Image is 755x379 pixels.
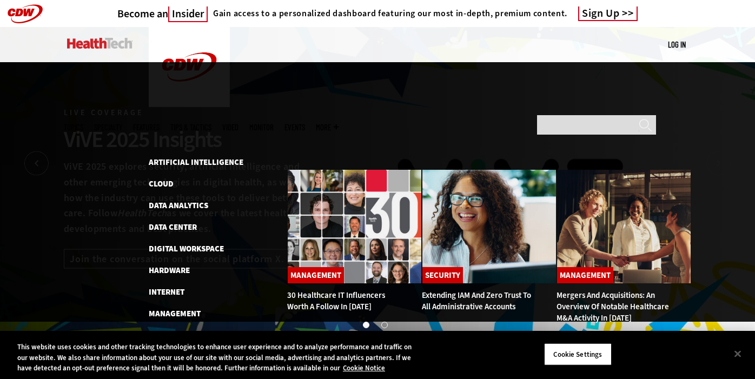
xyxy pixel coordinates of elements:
[557,169,691,284] img: business leaders shake hands in conference room
[668,39,686,50] div: User menu
[67,38,133,49] img: Home
[168,6,208,22] span: Insider
[149,330,198,341] a: Networking
[422,290,531,312] a: Extending IAM and Zero Trust to All Administrative Accounts
[149,222,197,232] a: Data Center
[544,343,612,365] button: Cookie Settings
[557,290,669,323] a: Mergers and Acquisitions: An Overview of Notable Healthcare M&A Activity in [DATE]
[149,200,208,211] a: Data Analytics
[17,342,415,374] div: This website uses cookies and other tracking technologies to enhance user experience and to analy...
[422,169,557,284] img: Administrative assistant
[149,308,201,319] a: Management
[288,267,344,283] a: Management
[149,27,230,107] img: Home
[149,287,184,297] a: Internet
[557,267,613,283] a: Management
[422,267,463,283] a: Security
[668,39,686,49] a: Log in
[726,342,750,365] button: Close
[287,169,422,284] img: collage of influencers
[117,7,208,21] h3: Become an
[117,7,208,21] a: Become anInsider
[149,178,174,189] a: Cloud
[208,8,567,19] a: Gain access to a personalized dashboard featuring our most in-depth, premium content.
[287,290,385,312] a: 30 Healthcare IT Influencers Worth a Follow in [DATE]
[213,8,567,19] h4: Gain access to a personalized dashboard featuring our most in-depth, premium content.
[149,157,243,168] a: Artificial Intelligence
[149,265,190,276] a: Hardware
[578,6,638,21] a: Sign Up
[149,243,224,254] a: Digital Workspace
[343,363,385,373] a: More information about your privacy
